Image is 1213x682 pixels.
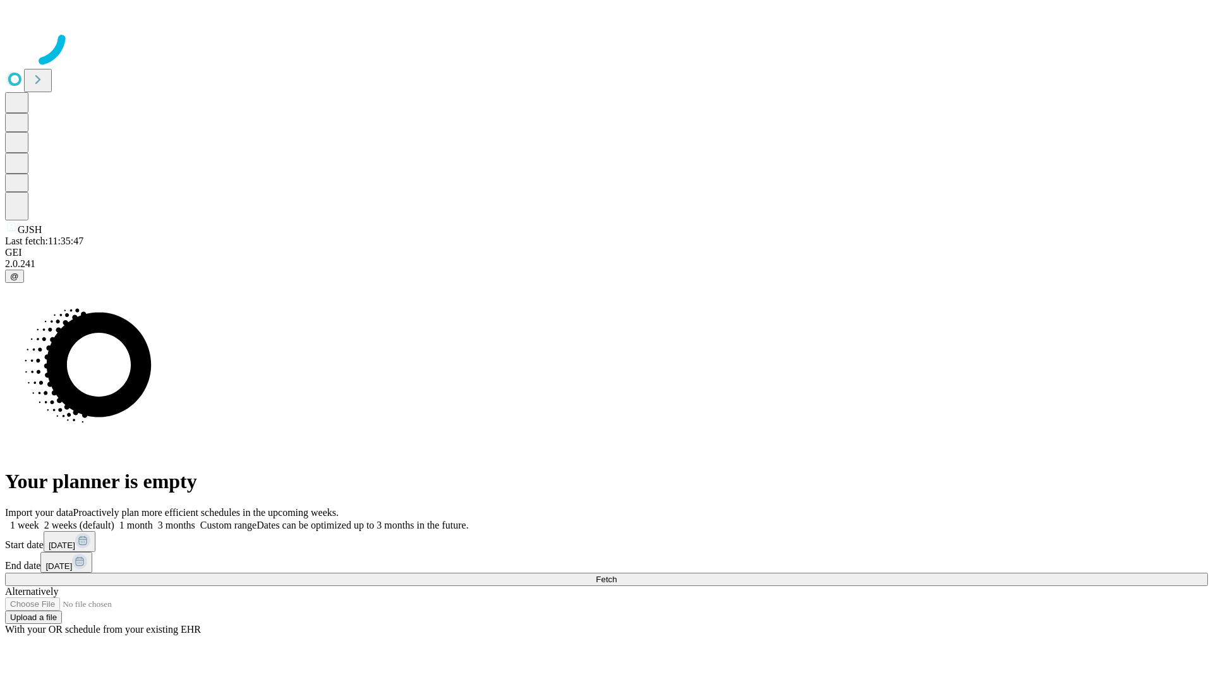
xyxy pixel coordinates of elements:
[18,224,42,235] span: GJSH
[596,575,617,584] span: Fetch
[5,507,73,518] span: Import your data
[5,531,1208,552] div: Start date
[44,520,114,530] span: 2 weeks (default)
[158,520,195,530] span: 3 months
[5,552,1208,573] div: End date
[5,270,24,283] button: @
[5,611,62,624] button: Upload a file
[45,561,72,571] span: [DATE]
[5,573,1208,586] button: Fetch
[44,531,95,552] button: [DATE]
[5,624,201,635] span: With your OR schedule from your existing EHR
[200,520,256,530] span: Custom range
[73,507,339,518] span: Proactively plan more efficient schedules in the upcoming weeks.
[5,247,1208,258] div: GEI
[5,236,83,246] span: Last fetch: 11:35:47
[10,272,19,281] span: @
[40,552,92,573] button: [DATE]
[256,520,468,530] span: Dates can be optimized up to 3 months in the future.
[49,541,75,550] span: [DATE]
[119,520,153,530] span: 1 month
[10,520,39,530] span: 1 week
[5,258,1208,270] div: 2.0.241
[5,586,58,597] span: Alternatively
[5,470,1208,493] h1: Your planner is empty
